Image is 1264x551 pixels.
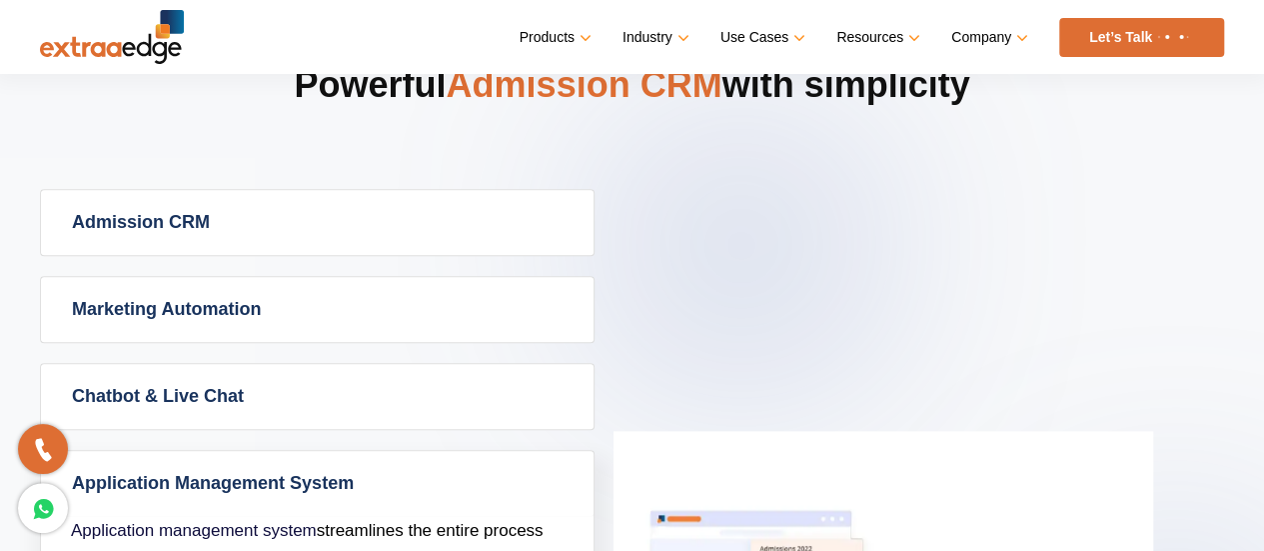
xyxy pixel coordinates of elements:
[951,23,1024,52] a: Company
[41,364,594,429] a: Chatbot & Live Chat
[446,64,721,105] span: Admission CRM
[41,451,594,516] a: Application Management System
[836,23,916,52] a: Resources
[41,277,594,342] a: Marketing Automation
[720,23,801,52] a: Use Cases
[1059,18,1224,57] a: Let’s Talk
[71,521,317,540] a: Application management system
[40,61,1224,189] h2: Powerful with simplicity
[623,23,685,52] a: Industry
[520,23,588,52] a: Products
[41,190,594,255] a: Admission CRM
